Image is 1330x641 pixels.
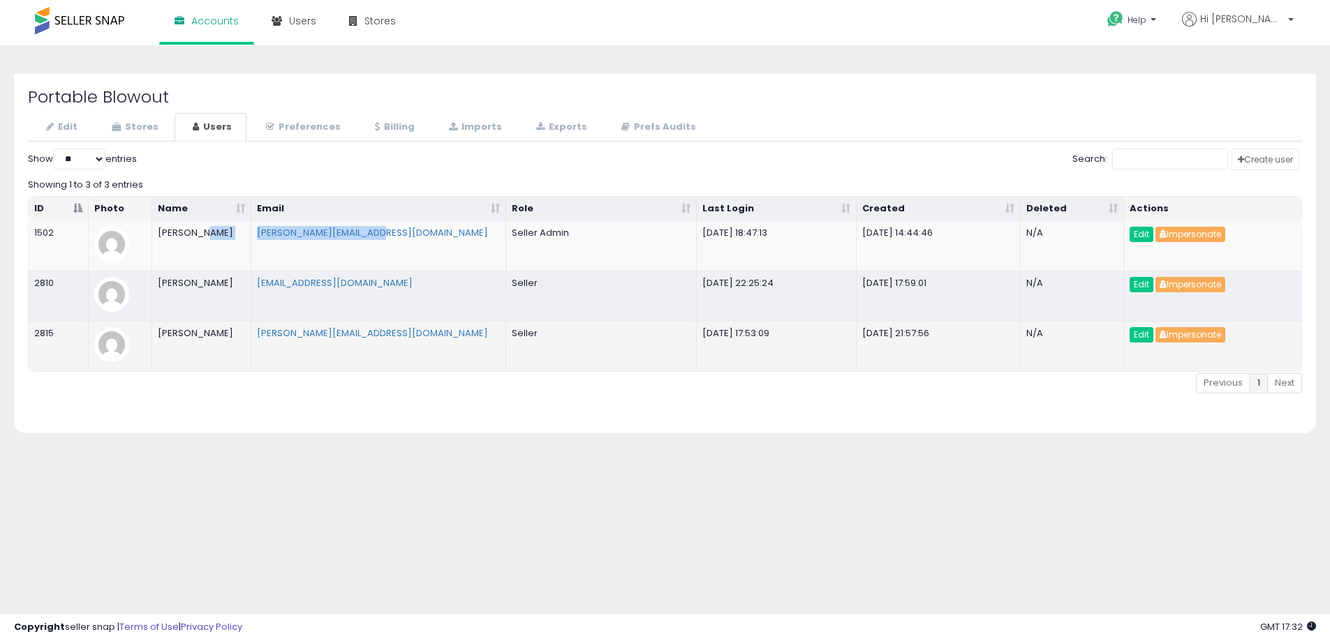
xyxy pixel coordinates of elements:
[1021,197,1125,222] th: Deleted: activate to sort column ascending
[697,321,857,371] td: [DATE] 17:53:09
[29,197,89,222] th: ID: activate to sort column descending
[28,173,1302,192] div: Showing 1 to 3 of 3 entries
[152,221,251,271] td: [PERSON_NAME]
[857,197,1021,222] th: Created: activate to sort column ascending
[603,113,711,142] a: Prefs Audits
[152,197,251,222] th: Name: activate to sort column ascending
[89,197,153,222] th: Photo
[28,88,1302,106] h2: Portable Blowout
[1250,373,1268,393] a: 1
[697,221,857,271] td: [DATE] 18:47:13
[506,271,697,321] td: Seller
[1155,278,1225,291] a: Impersonate
[518,113,602,142] a: Exports
[28,113,92,142] a: Edit
[431,113,517,142] a: Imports
[1130,327,1153,342] a: Edit
[94,227,129,262] img: profile
[94,327,129,362] img: profile
[857,271,1021,321] td: [DATE] 17:59:01
[1130,277,1153,292] a: Edit
[257,226,488,239] a: [PERSON_NAME][EMAIL_ADDRESS][DOMAIN_NAME]
[1128,14,1146,26] span: Help
[94,277,129,312] img: profile
[257,276,413,289] a: [EMAIL_ADDRESS][DOMAIN_NAME]
[53,149,105,169] select: Showentries
[857,221,1021,271] td: [DATE] 14:44:46
[1238,153,1293,165] span: Create user
[1021,321,1125,371] td: N/A
[257,326,488,340] a: [PERSON_NAME][EMAIL_ADDRESS][DOMAIN_NAME]
[29,271,89,321] td: 2810
[29,221,89,271] td: 1502
[1107,10,1124,28] i: Get Help
[1155,328,1225,341] a: Impersonate
[1200,12,1284,26] span: Hi [PERSON_NAME]
[1112,149,1228,169] input: Search:
[248,113,355,142] a: Preferences
[29,321,89,371] td: 2815
[1196,373,1250,393] a: Previous
[1155,327,1225,342] button: Impersonate
[1182,12,1294,43] a: Hi [PERSON_NAME]
[191,14,239,28] span: Accounts
[1155,227,1225,241] a: Impersonate
[175,113,246,142] a: Users
[1072,149,1228,169] label: Search:
[697,271,857,321] td: [DATE] 22:25:24
[357,113,429,142] a: Billing
[506,221,697,271] td: Seller Admin
[1155,227,1225,242] button: Impersonate
[1232,149,1299,170] a: Create user
[1124,197,1301,222] th: Actions
[364,14,396,28] span: Stores
[1260,620,1316,633] span: 2025-09-11 17:32 GMT
[28,149,137,169] label: Show entries
[152,321,251,371] td: [PERSON_NAME]
[1130,227,1153,242] a: Edit
[1021,221,1125,271] td: N/A
[697,197,857,222] th: Last Login: activate to sort column ascending
[94,113,173,142] a: Stores
[14,621,242,634] div: seller snap | |
[506,321,697,371] td: Seller
[1021,271,1125,321] td: N/A
[119,620,179,633] a: Terms of Use
[1267,373,1302,393] a: Next
[1155,277,1225,292] button: Impersonate
[506,197,697,222] th: Role: activate to sort column ascending
[289,14,316,28] span: Users
[181,620,242,633] a: Privacy Policy
[14,620,65,633] strong: Copyright
[251,197,506,222] th: Email: activate to sort column ascending
[152,271,251,321] td: [PERSON_NAME]
[857,321,1021,371] td: [DATE] 21:57:56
